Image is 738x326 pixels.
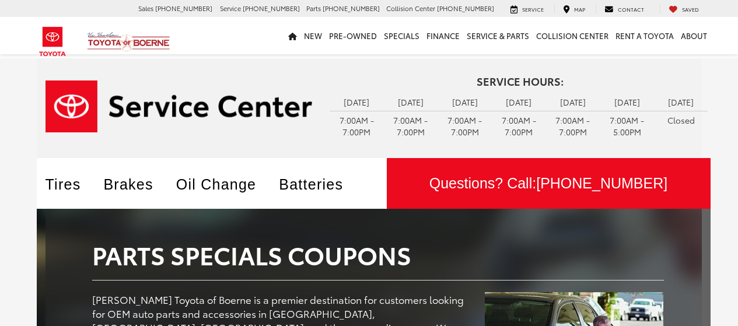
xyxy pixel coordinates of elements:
div: Questions? Call: [387,158,711,209]
a: Home [285,17,300,54]
td: 7:00AM - 7:00PM [546,111,600,141]
a: Tires [46,176,96,192]
td: [DATE] [492,93,546,111]
img: Toyota [31,23,75,61]
a: My Saved Vehicles [660,5,708,14]
h2: Parts Specials Coupons [92,241,664,268]
span: [PHONE_NUMBER] [323,3,380,13]
span: [PHONE_NUMBER] [437,3,494,13]
span: [PHONE_NUMBER] [155,3,212,13]
a: Pre-Owned [326,17,380,54]
td: Closed [654,111,708,129]
a: Brakes [103,176,167,192]
img: Vic Vaughan Toyota of Boerne [87,31,170,52]
td: 7:00AM - 7:00PM [330,111,384,141]
td: [DATE] [438,93,492,111]
td: [DATE] [654,93,708,111]
td: 7:00AM - 7:00PM [492,111,546,141]
a: Map [554,5,594,14]
a: About [677,17,711,54]
a: Batteries [279,176,358,192]
a: Service & Parts: Opens in a new tab [463,17,533,54]
a: Questions? Call:[PHONE_NUMBER] [387,158,711,209]
td: [DATE] [600,93,654,111]
span: Contact [618,5,644,13]
span: Service [220,3,241,13]
a: Specials [380,17,423,54]
span: Service [522,5,544,13]
a: Collision Center [533,17,612,54]
a: New [300,17,326,54]
a: Rent a Toyota [612,17,677,54]
span: Sales [138,3,153,13]
span: [PHONE_NUMBER] [536,175,667,191]
td: 7:00AM - 7:00PM [438,111,492,141]
img: Service Center | Vic Vaughan Toyota of Boerne in Boerne TX [46,80,313,132]
a: Oil Change [176,176,271,192]
td: 7:00AM - 5:00PM [600,111,654,141]
td: [DATE] [546,93,600,111]
span: Parts [306,3,321,13]
h4: Service Hours: [330,76,710,87]
td: 7:00AM - 7:00PM [384,111,438,141]
td: [DATE] [330,93,384,111]
a: Service [502,5,552,14]
span: [PHONE_NUMBER] [243,3,300,13]
td: [DATE] [384,93,438,111]
span: Collision Center [386,3,435,13]
a: Contact [596,5,653,14]
span: Map [574,5,585,13]
a: Finance [423,17,463,54]
span: Saved [682,5,699,13]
